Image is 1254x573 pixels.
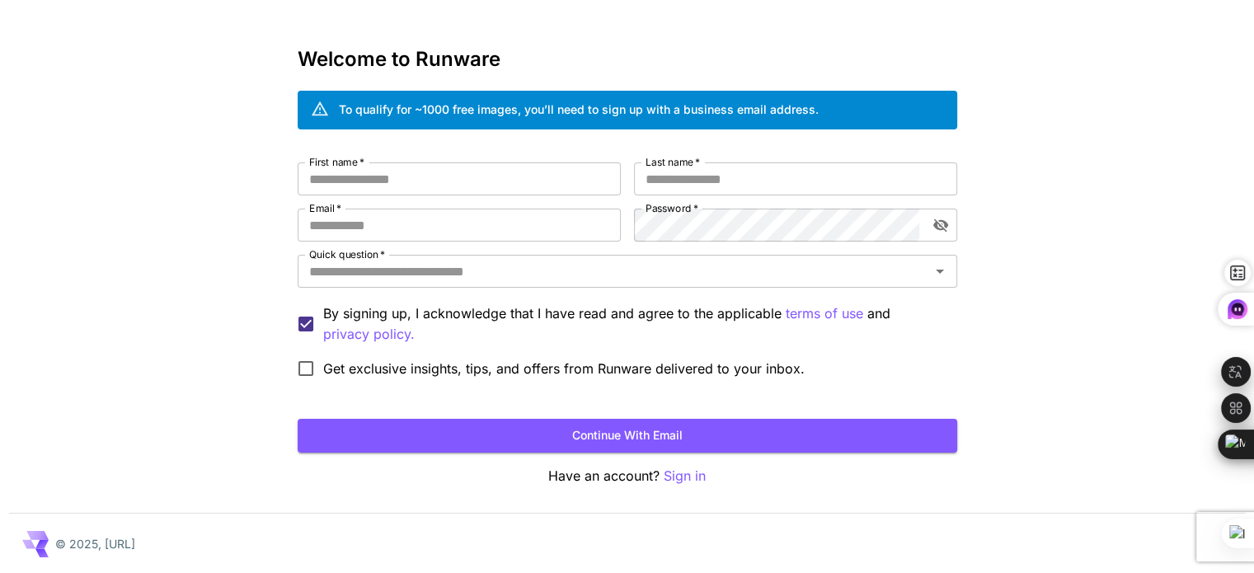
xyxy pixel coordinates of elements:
[339,101,819,118] div: To qualify for ~1000 free images, you’ll need to sign up with a business email address.
[309,201,341,215] label: Email
[646,155,700,169] label: Last name
[323,303,944,345] p: By signing up, I acknowledge that I have read and agree to the applicable and
[309,247,385,261] label: Quick question
[55,535,135,552] p: © 2025, [URL]
[323,324,415,345] p: privacy policy.
[323,359,805,378] span: Get exclusive insights, tips, and offers from Runware delivered to your inbox.
[926,210,956,240] button: toggle password visibility
[298,419,957,453] button: Continue with email
[298,466,957,486] p: Have an account?
[646,201,698,215] label: Password
[786,303,863,324] button: By signing up, I acknowledge that I have read and agree to the applicable and privacy policy.
[309,155,364,169] label: First name
[323,324,415,345] button: By signing up, I acknowledge that I have read and agree to the applicable terms of use and
[786,303,863,324] p: terms of use
[298,48,957,71] h3: Welcome to Runware
[928,260,951,283] button: Open
[664,466,706,486] button: Sign in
